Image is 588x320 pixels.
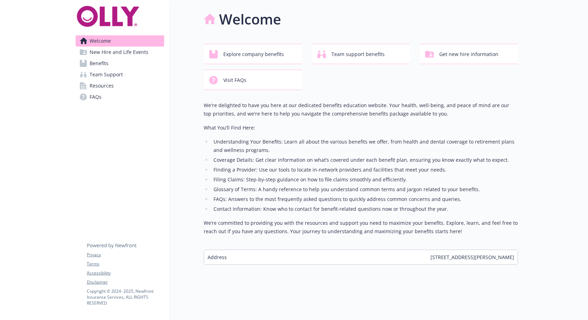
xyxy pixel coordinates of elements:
[76,69,164,80] a: Team Support
[90,91,101,103] span: FAQs
[211,156,518,164] li: Coverage Details: Get clear information on what’s covered under each benefit plan, ensuring you k...
[208,253,227,261] span: Address
[204,101,518,118] p: We're delighted to have you here at our dedicated benefits education website. Your health, well-b...
[87,288,164,306] p: Copyright © 2024 - 2025 , Newfront Insurance Services, ALL RIGHTS RESERVED
[312,44,410,64] button: Team support benefits
[439,48,498,61] span: Get new hire information
[90,80,114,91] span: Resources
[211,185,518,194] li: Glossary of Terms: A handy reference to help you understand common terms and jargon related to yo...
[90,35,111,47] span: Welcome
[90,47,148,58] span: New Hire and Life Events
[76,35,164,47] a: Welcome
[430,253,514,261] span: [STREET_ADDRESS][PERSON_NAME]
[90,69,123,80] span: Team Support
[76,58,164,69] a: Benefits
[87,261,164,267] a: Terms
[76,80,164,91] a: Resources
[211,138,518,154] li: Understanding Your Benefits: Learn all about the various benefits we offer, from health and denta...
[76,91,164,103] a: FAQs
[420,44,518,64] button: Get new hire information
[204,124,518,132] p: What You’ll Find Here:
[76,47,164,58] a: New Hire and Life Events
[331,48,385,61] span: Team support benefits
[87,270,164,276] a: Accessibility
[211,175,518,184] li: Filing Claims: Step-by-step guidance on how to file claims smoothly and efficiently.
[204,70,302,90] button: Visit FAQs
[87,279,164,285] a: Disclaimer
[90,58,108,69] span: Benefits
[211,205,518,213] li: Contact Information: Know who to contact for benefit-related questions now or throughout the year.
[204,219,518,236] p: We’re committed to providing you with the resources and support you need to maximize your benefit...
[223,74,246,87] span: Visit FAQs
[87,252,164,258] a: Privacy
[211,166,518,174] li: Finding a Provider: Use our tools to locate in-network providers and facilities that meet your ne...
[204,44,302,64] button: Explore company benefits
[219,9,281,30] h1: Welcome
[223,48,284,61] span: Explore company benefits
[211,195,518,203] li: FAQs: Answers to the most frequently asked questions to quickly address common concerns and queries.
